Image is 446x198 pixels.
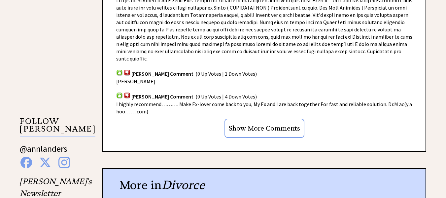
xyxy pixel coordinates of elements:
[39,157,51,168] img: x%20blue.png
[131,70,193,77] span: [PERSON_NAME] Comment
[195,93,257,100] span: (0 Up Votes | 4 Down Votes)
[20,143,67,161] a: @annlanders
[195,70,257,77] span: (0 Up Votes | 1 Down Votes)
[116,101,412,115] span: I highly recommend………. Make Ex-lover come back to you, My Ex and I are back together For fast and...
[224,119,304,138] input: Show More Comments
[124,92,130,99] img: votdown.png
[162,178,205,192] span: Divorce
[131,93,193,100] span: [PERSON_NAME] Comment
[20,157,32,168] img: facebook%20blue.png
[20,118,95,137] p: FOLLOW [PERSON_NAME]
[116,92,123,99] img: votup.png
[58,157,70,168] img: instagram%20blue.png
[116,69,123,76] img: votup.png
[124,69,130,76] img: votdown.png
[116,78,155,85] span: [PERSON_NAME]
